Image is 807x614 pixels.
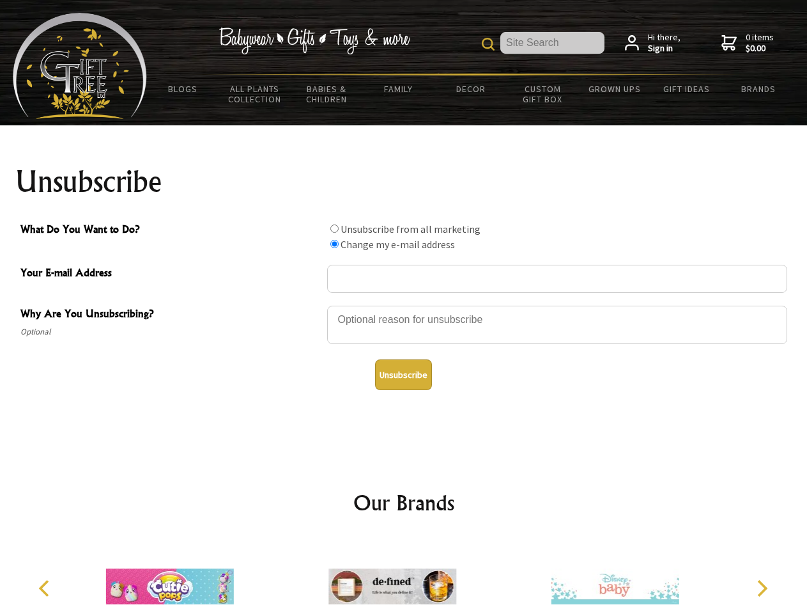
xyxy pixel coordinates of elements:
[723,75,795,102] a: Brands
[500,32,604,54] input: Site Search
[748,574,776,602] button: Next
[650,75,723,102] a: Gift Ideas
[648,32,680,54] span: Hi there,
[434,75,507,102] a: Decor
[20,221,321,240] span: What Do You Want to Do?
[327,306,787,344] textarea: Why Are You Unsubscribing?
[746,31,774,54] span: 0 items
[20,265,321,283] span: Your E-mail Address
[147,75,219,102] a: BLOGS
[746,43,774,54] strong: $0.00
[291,75,363,113] a: Babies & Children
[219,28,410,54] img: Babywear - Gifts - Toys & more
[20,324,321,340] span: Optional
[648,43,680,54] strong: Sign in
[341,238,455,251] label: Change my e-mail address
[219,75,291,113] a: All Plants Collection
[15,166,792,197] h1: Unsubscribe
[482,38,495,51] img: product search
[330,224,339,233] input: What Do You Want to Do?
[363,75,435,102] a: Family
[341,223,480,235] label: Unsubscribe from all marketing
[327,265,787,293] input: Your E-mail Address
[578,75,650,102] a: Grown Ups
[375,359,432,390] button: Unsubscribe
[26,487,782,518] h2: Our Brands
[507,75,579,113] a: Custom Gift Box
[13,13,147,119] img: Babyware - Gifts - Toys and more...
[625,32,680,54] a: Hi there,Sign in
[721,32,774,54] a: 0 items$0.00
[32,574,60,602] button: Previous
[20,306,321,324] span: Why Are You Unsubscribing?
[330,240,339,248] input: What Do You Want to Do?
